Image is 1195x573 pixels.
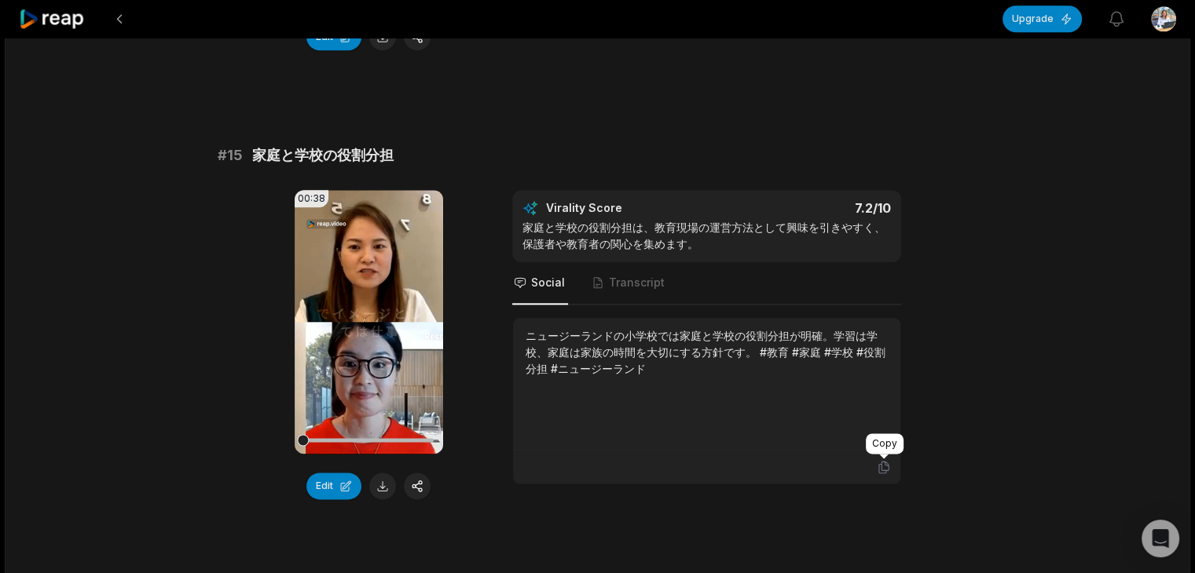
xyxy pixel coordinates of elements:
[512,262,901,305] nav: Tabs
[609,275,665,290] span: Transcript
[1003,5,1082,32] button: Upgrade
[722,200,891,216] div: 7.2 /10
[866,433,904,454] div: Copy
[531,275,565,290] span: Social
[295,190,443,454] video: Your browser does not support mp4 format.
[1142,520,1179,557] div: Open Intercom Messenger
[522,219,891,252] div: 家庭と学校の役割分担は、教育現場の運営方法として興味を引きやすく、保護者や教育者の関心を集めます。
[306,473,361,499] button: Edit
[218,144,243,166] span: # 15
[252,144,394,166] span: 家庭と学校の役割分担
[546,200,715,216] div: Virality Score
[526,327,888,377] div: ニュージーランドの小学校では家庭と学校の役割分担が明確。学習は学校、家庭は家族の時間を大切にする方針です。 #教育 #家庭 #学校 #役割分担 #ニュージーランド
